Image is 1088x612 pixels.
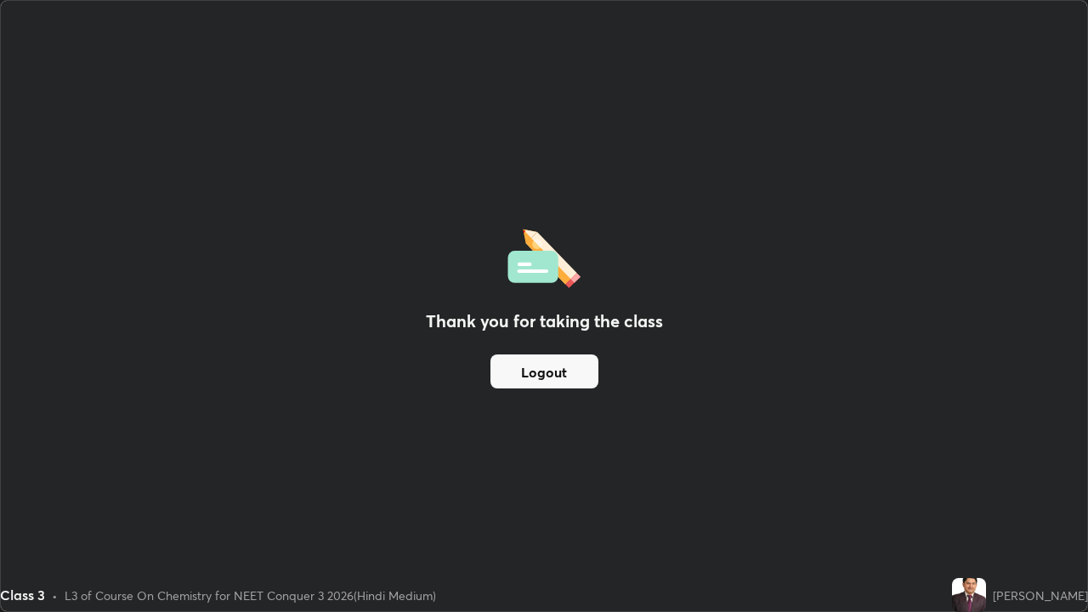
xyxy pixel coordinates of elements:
[952,578,986,612] img: 682439f971974016be8beade0d312caf.jpg
[65,586,436,604] div: L3 of Course On Chemistry for NEET Conquer 3 2026(Hindi Medium)
[993,586,1088,604] div: [PERSON_NAME]
[52,586,58,604] div: •
[490,354,598,388] button: Logout
[426,309,663,334] h2: Thank you for taking the class
[507,224,581,288] img: offlineFeedback.1438e8b3.svg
